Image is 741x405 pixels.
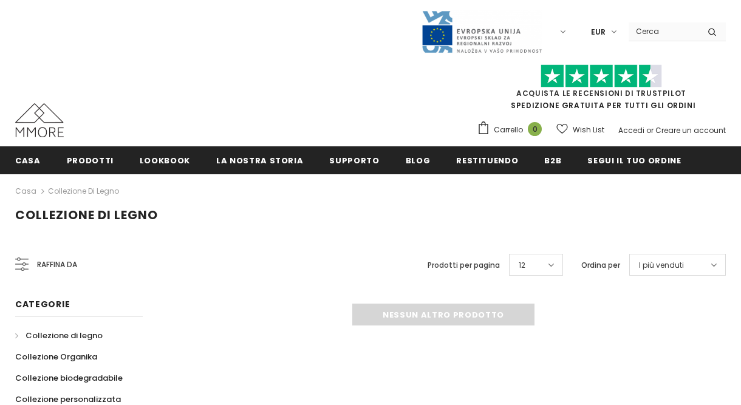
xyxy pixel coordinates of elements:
span: or [646,125,654,135]
a: Acquista le recensioni di TrustPilot [516,88,686,98]
span: SPEDIZIONE GRATUITA PER TUTTI GLI ORDINI [477,70,726,111]
span: Wish List [573,124,604,136]
a: Collezione di legno [48,186,119,196]
a: Lookbook [140,146,190,174]
a: Blog [406,146,431,174]
span: Casa [15,155,41,166]
span: Collezione Organika [15,351,97,362]
span: I più venduti [639,259,684,271]
a: Casa [15,146,41,174]
span: 0 [528,122,542,136]
span: 12 [519,259,525,271]
span: Raffina da [37,258,77,271]
a: supporto [329,146,379,174]
a: Restituendo [456,146,518,174]
span: La nostra storia [216,155,303,166]
span: Collezione di legno [15,206,158,223]
a: La nostra storia [216,146,303,174]
a: Creare un account [655,125,726,135]
span: B2B [544,155,561,166]
a: B2B [544,146,561,174]
a: Wish List [556,119,604,140]
a: Javni Razpis [421,26,542,36]
span: Categorie [15,298,70,310]
a: Carrello 0 [477,121,548,139]
span: Lookbook [140,155,190,166]
img: Javni Razpis [421,10,542,54]
span: EUR [591,26,606,38]
a: Collezione Organika [15,346,97,367]
span: Carrello [494,124,523,136]
span: Collezione biodegradabile [15,372,123,384]
span: Segui il tuo ordine [587,155,681,166]
a: Prodotti [67,146,114,174]
img: Fidati di Pilot Stars [541,64,662,88]
a: Casa [15,184,36,199]
img: Casi MMORE [15,103,64,137]
a: Accedi [618,125,644,135]
span: Restituendo [456,155,518,166]
span: Prodotti [67,155,114,166]
a: Collezione di legno [15,325,103,346]
span: supporto [329,155,379,166]
a: Collezione biodegradabile [15,367,123,389]
label: Ordina per [581,259,620,271]
span: Collezione personalizzata [15,393,121,405]
a: Segui il tuo ordine [587,146,681,174]
span: Blog [406,155,431,166]
span: Collezione di legno [26,330,103,341]
input: Search Site [629,22,698,40]
label: Prodotti per pagina [428,259,500,271]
